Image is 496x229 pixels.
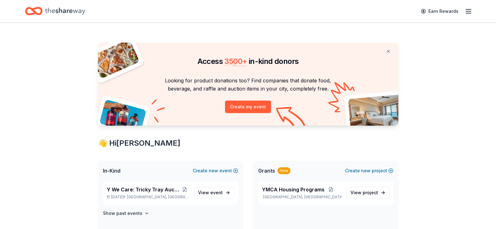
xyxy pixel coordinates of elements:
[25,4,85,18] a: Home
[345,167,393,174] button: Createnewproject
[98,138,398,148] div: 👋 Hi [PERSON_NAME]
[105,76,391,93] p: Looking for product donations too? Find companies that donate food, beverage, and raffle and auct...
[278,167,290,174] div: New
[103,167,120,174] span: In-Kind
[210,190,223,195] span: event
[224,57,247,66] span: 3500 +
[194,187,234,198] a: View event
[91,39,140,79] img: Pizza
[417,6,462,17] a: Earn Rewards
[103,210,142,217] h4: Show past events
[361,167,371,174] span: new
[276,107,307,130] img: Curvy arrow
[262,195,341,200] p: [GEOGRAPHIC_DATA], [GEOGRAPHIC_DATA]
[198,189,223,196] span: View
[107,186,180,193] span: Y We Care: Tricky Tray Auction Fundraiser
[350,189,378,196] span: View
[225,101,271,113] button: Create my event
[103,210,149,217] button: Show past events
[107,195,189,200] p: [DATE] •
[363,190,378,195] span: project
[197,57,299,66] span: Access in-kind donors
[262,186,325,193] span: YMCA Housing Programs
[127,195,189,200] span: [GEOGRAPHIC_DATA], [GEOGRAPHIC_DATA]
[209,167,218,174] span: new
[258,167,275,174] span: Grants
[193,167,238,174] button: Createnewevent
[346,187,390,198] a: View project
